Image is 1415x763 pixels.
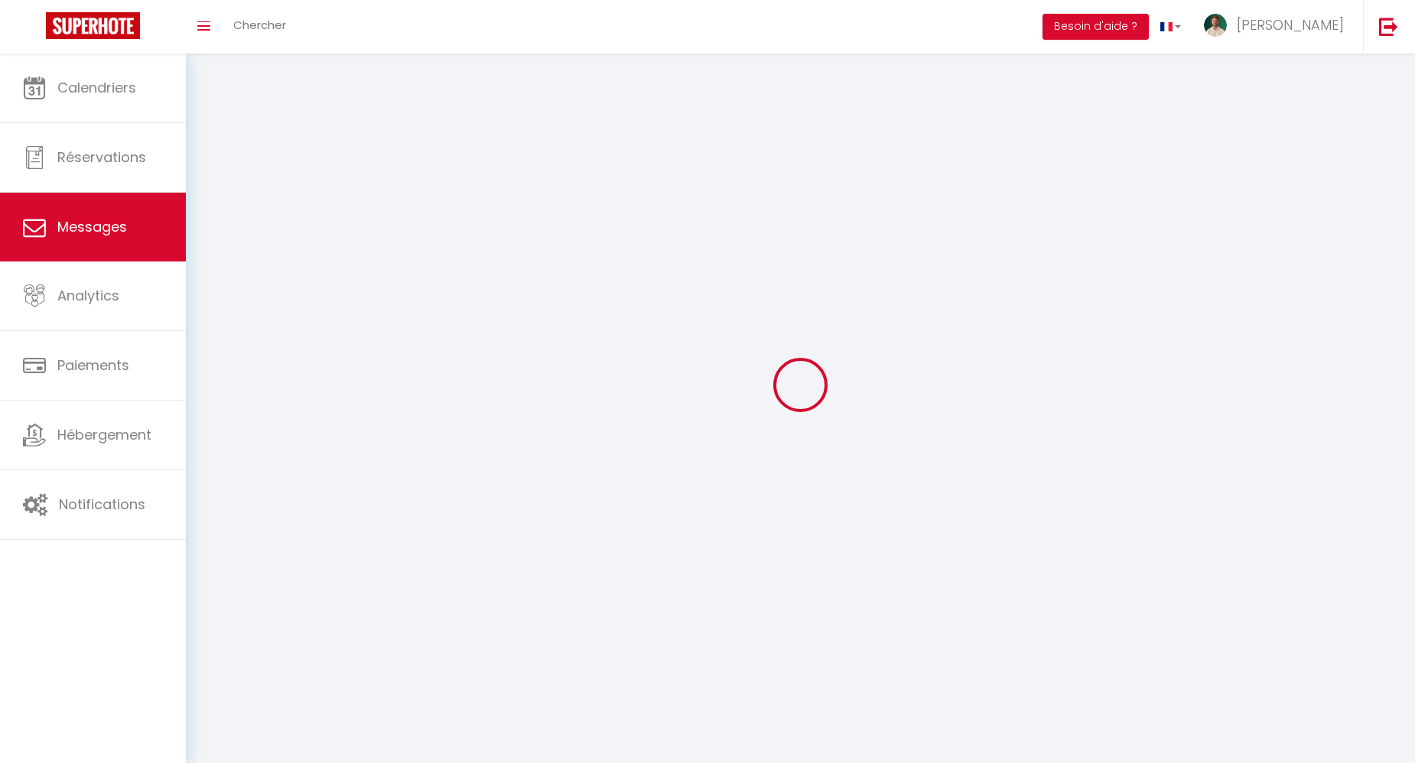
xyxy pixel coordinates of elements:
[1379,17,1398,36] img: logout
[57,425,151,444] span: Hébergement
[1204,14,1227,37] img: ...
[1043,14,1149,40] button: Besoin d'aide ?
[46,12,140,39] img: Super Booking
[57,148,146,167] span: Réservations
[57,217,127,236] span: Messages
[1237,15,1344,34] span: [PERSON_NAME]
[57,286,119,305] span: Analytics
[233,17,286,33] span: Chercher
[57,356,129,375] span: Paiements
[59,495,145,514] span: Notifications
[57,78,136,97] span: Calendriers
